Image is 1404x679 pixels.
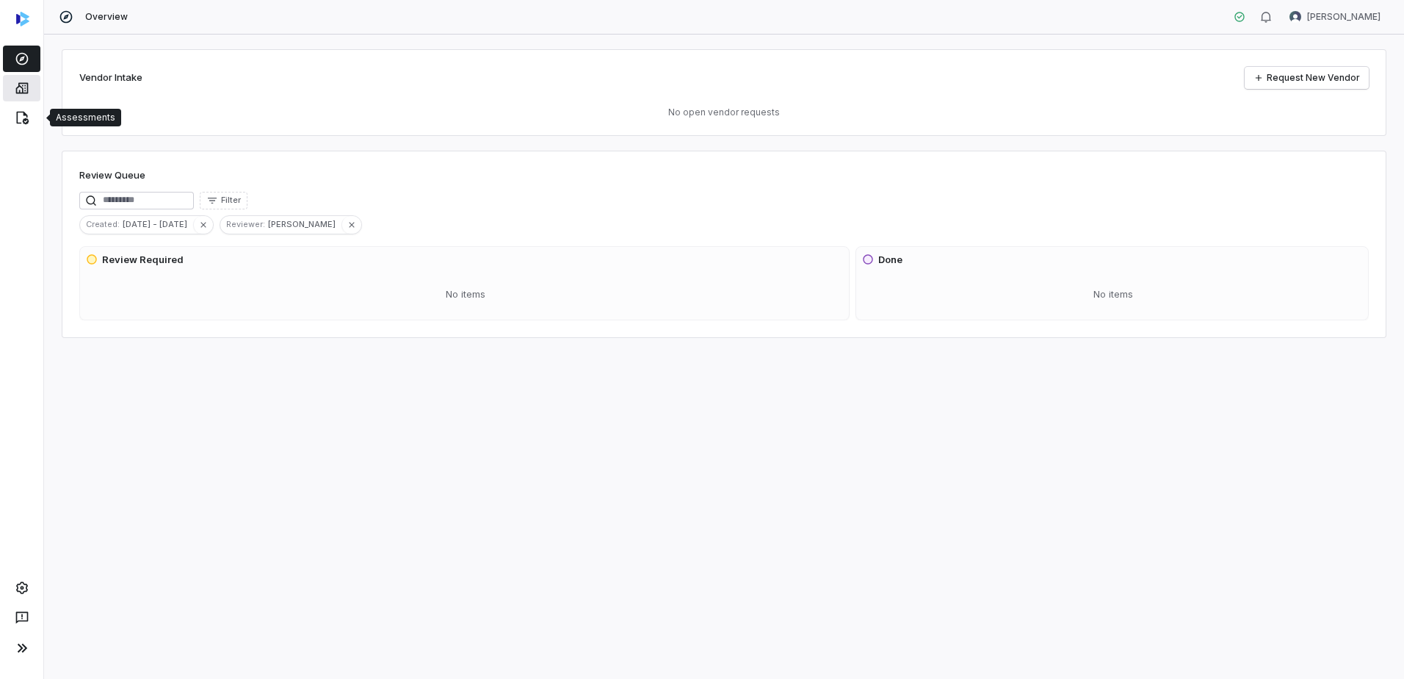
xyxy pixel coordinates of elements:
a: Request New Vendor [1245,67,1369,89]
h2: Vendor Intake [79,71,142,85]
span: [PERSON_NAME] [268,218,341,231]
div: No items [862,276,1365,314]
span: Created : [80,218,123,231]
div: No items [86,276,846,314]
span: Filter [221,195,241,206]
button: Filter [200,192,247,209]
p: No open vendor requests [79,107,1369,118]
span: Overview [85,11,128,23]
img: Brian Anderson avatar [1289,11,1301,23]
span: [DATE] - [DATE] [123,218,193,231]
div: Assessments [56,112,115,123]
button: Brian Anderson avatar[PERSON_NAME] [1281,6,1389,28]
span: [PERSON_NAME] [1307,11,1381,23]
img: svg%3e [16,12,29,26]
span: Reviewer : [220,218,268,231]
h3: Done [878,253,902,267]
h1: Review Queue [79,168,145,183]
h3: Review Required [102,253,184,267]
